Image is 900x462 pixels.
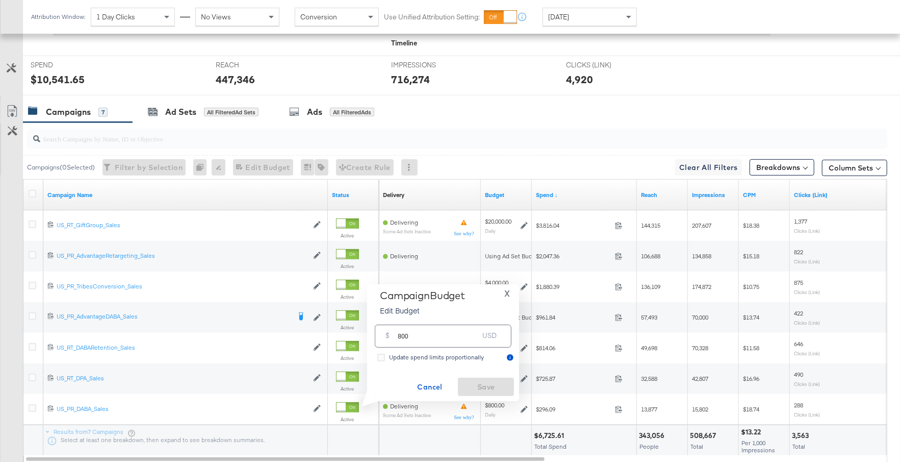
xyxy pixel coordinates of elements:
[57,374,308,383] a: US_RT_DPA_Sales
[741,439,775,454] span: Per 1,000 Impressions
[679,161,738,174] span: Clear All Filters
[402,378,458,396] button: Cancel
[743,375,759,382] span: $16.96
[390,283,418,290] span: Delivering
[31,72,85,87] div: $10,541.65
[57,221,308,230] a: US_RT_GiftGroup_Sales
[383,412,431,418] sub: Some Ad Sets Inactive
[398,321,478,343] input: Enter your budget
[743,313,759,321] span: $13.74
[57,405,308,413] div: US_PR_DABA_Sales
[692,344,708,352] span: 70,328
[478,329,501,347] div: USD
[332,191,375,199] a: Shows the current state of your Ad Campaign.
[536,375,611,382] span: $725.87
[794,191,888,199] a: The number of clicks on links appearing on your ad or Page that direct people to your sites off F...
[31,60,107,70] span: SPEND
[485,217,511,226] div: $20,000.00
[336,355,359,361] label: Active
[383,191,404,199] a: Reflects the ability of your Ad Campaign to achieve delivery based on ad states, schedule and bud...
[641,375,657,382] span: 32,588
[336,416,359,423] label: Active
[389,353,484,361] span: Update spend limits proportionally
[57,344,308,352] div: US_RT_DABARetention_Sales
[336,263,359,270] label: Active
[485,279,508,287] div: $4,000.00
[641,313,657,321] span: 57,493
[692,405,708,413] span: 15,802
[741,427,764,437] div: $13.22
[336,294,359,300] label: Active
[794,411,820,418] sub: Clicks (Link)
[692,313,708,321] span: 70,000
[641,252,660,260] span: 106,688
[675,159,742,176] button: Clear All Filters
[204,108,259,117] div: All Filtered Ad Sets
[384,12,480,22] label: Use Unified Attribution Setting:
[792,431,812,441] div: 3,563
[641,283,660,290] span: 136,109
[536,191,633,199] a: The total amount spent to date.
[536,252,611,260] span: $2,047.36
[485,401,504,409] div: $800.00
[330,108,374,117] div: All Filtered Ads
[380,305,465,315] p: Edit Budget
[300,12,337,21] span: Conversion
[743,405,759,413] span: $18.74
[743,191,786,199] a: The average cost you've paid to have 1,000 impressions of your ad.
[690,431,719,441] div: 508,667
[792,443,805,450] span: Total
[794,309,803,317] span: 422
[336,232,359,239] label: Active
[641,222,660,229] span: 144,315
[390,402,418,410] span: Delivering
[391,38,417,48] div: Timeline
[216,72,255,87] div: 447,346
[743,222,759,229] span: $18.38
[566,72,593,87] div: 4,920
[57,282,308,291] a: US_PR_TribesConversion_Sales
[57,312,290,321] div: US_PR_AdvantageDABA_Sales
[794,381,820,387] sub: Clicks (Link)
[57,344,308,352] a: US_RT_DABARetention_Sales
[794,340,803,348] span: 646
[641,405,657,413] span: 13,877
[743,252,759,260] span: $15.18
[692,375,708,382] span: 42,807
[690,443,703,450] span: Total
[57,282,308,290] div: US_PR_TribesConversion_Sales
[336,324,359,331] label: Active
[500,289,514,297] button: X
[566,60,642,70] span: CLICKS (LINK)
[504,286,510,301] span: X
[692,191,735,199] a: The number of times your ad was served. On mobile apps an ad is counted as served the first time ...
[641,344,657,352] span: 49,698
[794,248,803,256] span: 822
[536,405,611,413] span: $296.09
[534,431,567,441] div: $6,725.61
[57,252,308,260] a: US_PR_AdvantageRetargeting_Sales
[743,344,759,352] span: $11.58
[794,279,803,286] span: 875
[27,163,95,172] div: Campaigns ( 0 Selected)
[201,12,231,21] span: No Views
[193,159,212,176] div: 0
[390,218,418,226] span: Delivering
[639,431,667,441] div: 343,056
[47,191,324,199] a: Your campaign name.
[794,371,803,378] span: 490
[96,12,135,21] span: 1 Day Clicks
[794,320,820,326] sub: Clicks (Link)
[692,222,711,229] span: 207,607
[534,443,567,450] span: Total Spend
[750,159,814,176] button: Breakdowns
[98,108,108,117] div: 7
[485,228,496,234] sub: Daily
[641,191,684,199] a: The number of people your ad was served to.
[794,350,820,356] sub: Clicks (Link)
[794,258,820,264] sub: Clicks (Link)
[336,385,359,392] label: Active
